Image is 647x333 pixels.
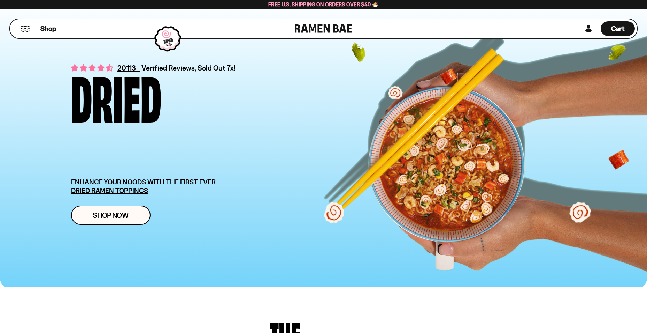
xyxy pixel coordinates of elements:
[141,64,236,72] span: Verified Reviews, Sold Out 7x!
[21,26,30,32] button: Mobile Menu Trigger
[611,24,625,33] span: Cart
[268,1,379,8] span: Free U.S. Shipping on Orders over $40 🍜
[40,21,56,36] a: Shop
[93,212,129,219] span: Shop Now
[71,72,161,119] div: Dried
[40,24,56,34] span: Shop
[601,19,635,38] a: Cart
[71,206,151,225] a: Shop Now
